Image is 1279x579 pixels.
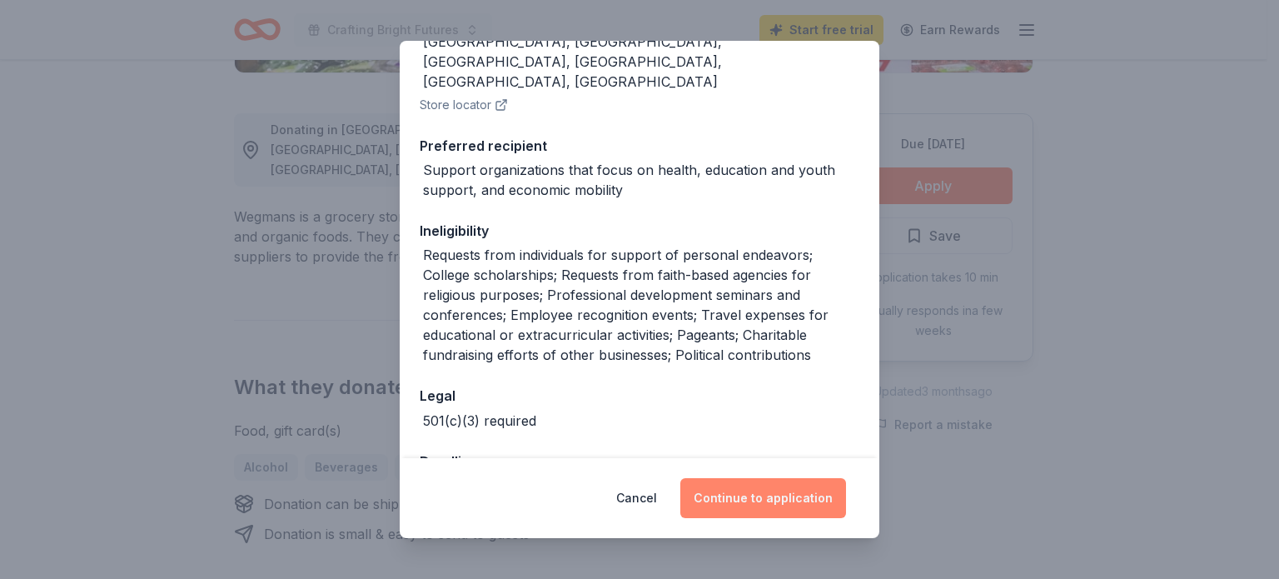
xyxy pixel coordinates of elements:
[420,95,508,115] button: Store locator
[420,135,859,157] div: Preferred recipient
[423,12,859,92] div: DC, Wilmington ([GEOGRAPHIC_DATA]), [GEOGRAPHIC_DATA], [GEOGRAPHIC_DATA], [GEOGRAPHIC_DATA], [GEO...
[423,245,859,365] div: Requests from individuals for support of personal endeavors; College scholarships; Requests from ...
[420,451,859,472] div: Deadline
[423,160,859,200] div: Support organizations that focus on health, education and youth support, and economic mobility
[616,478,657,518] button: Cancel
[420,220,859,242] div: Ineligibility
[680,478,846,518] button: Continue to application
[423,411,536,431] div: 501(c)(3) required
[420,385,859,407] div: Legal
